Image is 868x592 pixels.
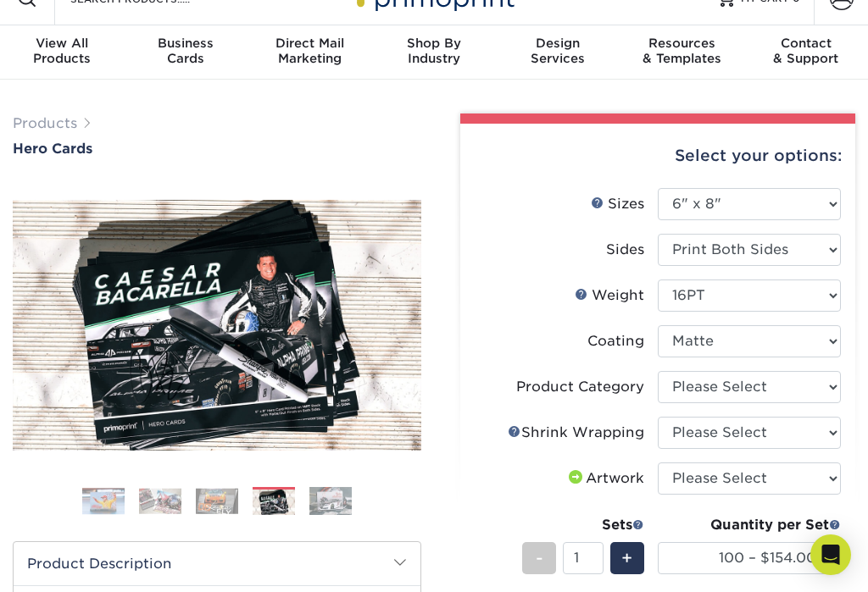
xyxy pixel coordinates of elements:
[591,194,644,214] div: Sizes
[13,141,421,157] a: Hero Cards
[139,488,181,514] img: Hero Cards 02
[196,488,238,514] img: Hero Cards 03
[124,25,248,80] a: BusinessCards
[496,25,620,80] a: DesignServices
[309,486,352,516] img: Hero Cards 05
[565,468,644,489] div: Artwork
[13,115,77,131] a: Products
[496,36,620,66] div: Services
[82,488,125,515] img: Hero Cards 01
[372,36,496,66] div: Industry
[248,36,372,66] div: Marketing
[744,36,868,51] span: Contact
[496,36,620,51] span: Design
[744,36,868,66] div: & Support
[124,36,248,66] div: Cards
[621,545,632,571] span: +
[372,25,496,80] a: Shop ByIndustry
[620,25,743,80] a: Resources& Templates
[253,490,295,516] img: Hero Cards 04
[620,36,743,66] div: & Templates
[372,36,496,51] span: Shop By
[575,285,644,306] div: Weight
[248,25,372,80] a: Direct MailMarketing
[474,124,842,188] div: Select your options:
[658,515,841,535] div: Quantity per Set
[508,423,644,443] div: Shrink Wrapping
[516,377,644,397] div: Product Category
[14,542,420,585] h2: Product Description
[744,25,868,80] a: Contact& Support
[587,331,644,351] div: Coating
[124,36,248,51] span: Business
[620,36,743,51] span: Resources
[606,240,644,260] div: Sides
[13,200,421,451] img: Hero Cards 04
[522,515,644,535] div: Sets
[536,545,543,571] span: -
[248,36,372,51] span: Direct Mail
[810,534,851,575] div: Open Intercom Messenger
